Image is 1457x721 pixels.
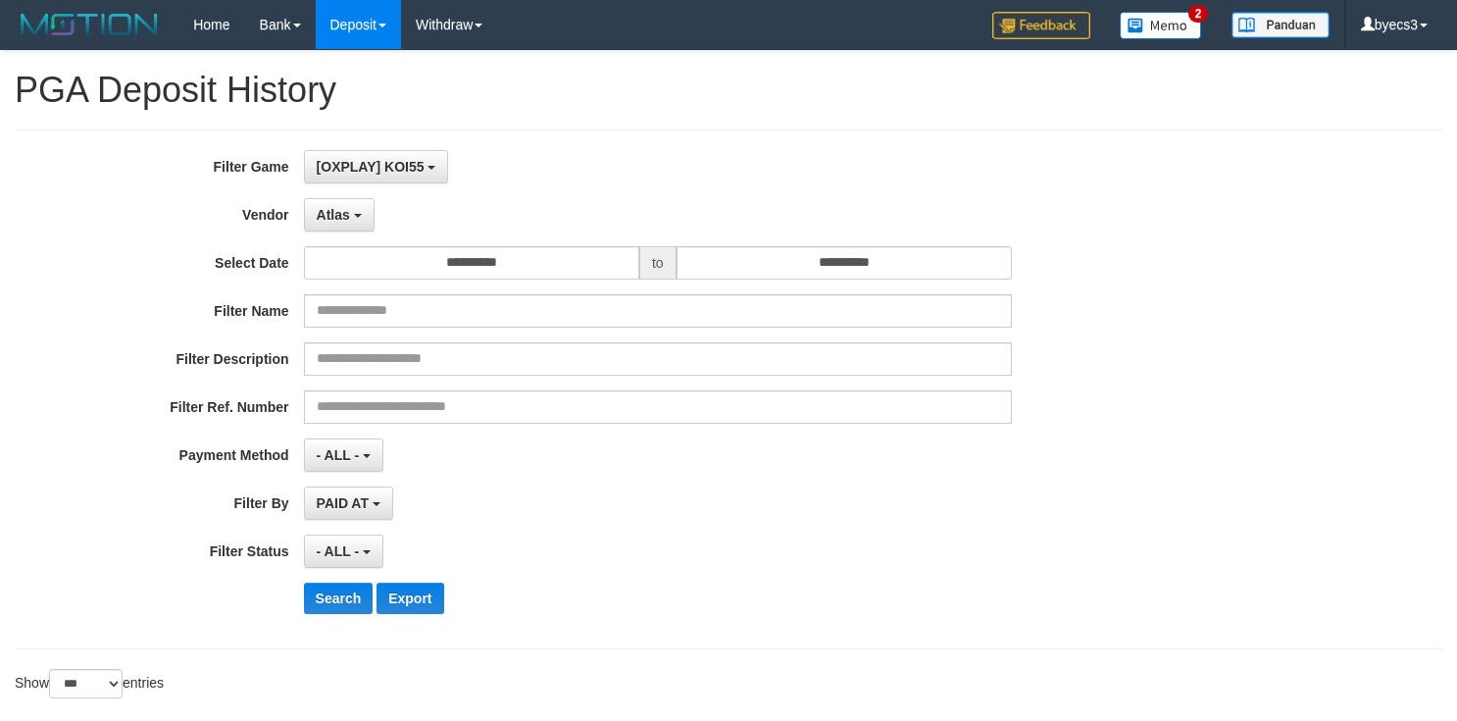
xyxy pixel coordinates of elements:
[15,71,1442,110] h1: PGA Deposit History
[317,159,425,175] span: [OXPLAY] KOI55
[317,543,360,559] span: - ALL -
[304,583,374,614] button: Search
[377,583,443,614] button: Export
[1120,12,1202,39] img: Button%20Memo.svg
[317,447,360,463] span: - ALL -
[49,669,123,698] select: Showentries
[15,10,164,39] img: MOTION_logo.png
[992,12,1090,39] img: Feedback.jpg
[1188,5,1209,23] span: 2
[1231,12,1330,38] img: panduan.png
[639,246,677,280] span: to
[304,487,393,520] button: PAID AT
[304,535,383,568] button: - ALL -
[15,669,164,698] label: Show entries
[304,198,375,232] button: Atlas
[317,207,350,223] span: Atlas
[317,495,369,511] span: PAID AT
[304,150,449,183] button: [OXPLAY] KOI55
[304,438,383,472] button: - ALL -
